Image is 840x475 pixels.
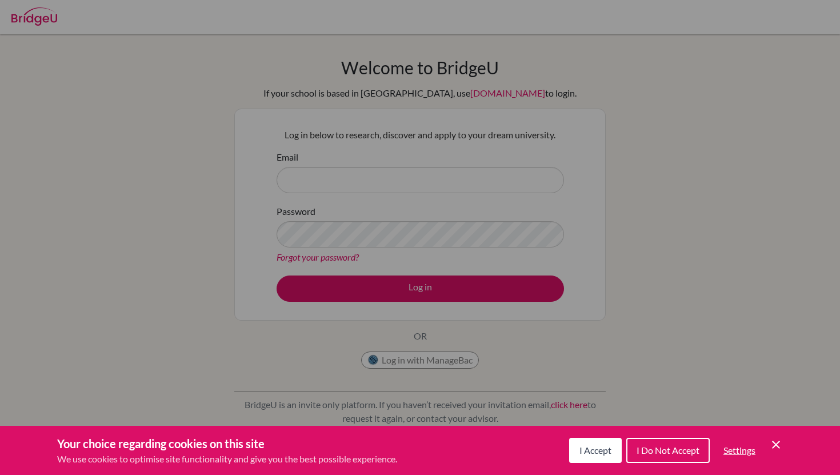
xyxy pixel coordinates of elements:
button: Save and close [769,438,783,452]
h3: Your choice regarding cookies on this site [57,435,397,452]
span: Settings [723,445,755,456]
span: I Do Not Accept [637,445,699,456]
button: I Do Not Accept [626,438,710,463]
button: Settings [714,439,765,462]
span: I Accept [579,445,611,456]
button: I Accept [569,438,622,463]
p: We use cookies to optimise site functionality and give you the best possible experience. [57,452,397,466]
